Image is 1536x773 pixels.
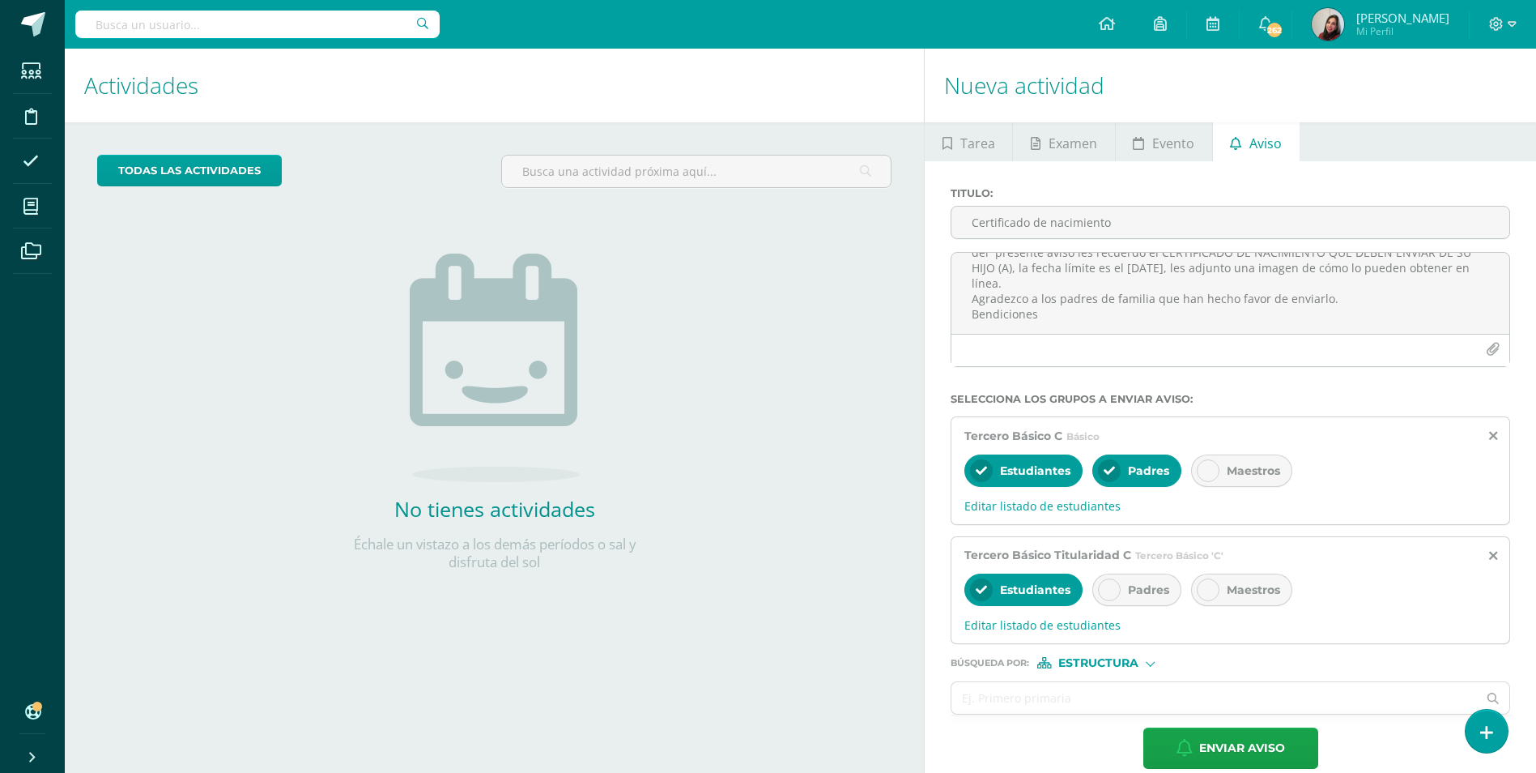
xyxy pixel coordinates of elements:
[1152,124,1194,163] span: Evento
[1356,10,1449,26] span: [PERSON_NAME]
[1049,124,1097,163] span: Examen
[960,124,995,163] span: Tarea
[964,548,1131,562] span: Tercero Básico Titularidad C
[1128,583,1169,597] span: Padres
[1000,583,1070,597] span: Estudiantes
[1227,463,1280,478] span: Maestros
[1116,122,1212,161] a: Evento
[1058,659,1138,668] span: Estructura
[1213,122,1300,161] a: Aviso
[951,659,1029,668] span: Búsqueda por :
[964,617,1496,633] span: Editar listado de estudiantes
[1128,463,1169,478] span: Padres
[1199,728,1285,768] span: Enviar aviso
[1135,549,1223,562] span: Tercero Básico 'C'
[925,122,1012,161] a: Tarea
[1066,430,1100,442] span: Básico
[951,393,1510,405] label: Selecciona los grupos a enviar aviso :
[1227,583,1280,597] span: Maestros
[1266,21,1283,39] span: 262
[1037,657,1159,668] div: [object Object]
[1249,124,1282,163] span: Aviso
[951,682,1477,714] input: Ej. Primero primaria
[1356,24,1449,38] span: Mi Perfil
[1143,728,1318,769] button: Enviar aviso
[951,187,1510,199] label: Titulo :
[1013,122,1114,161] a: Examen
[964,498,1496,514] span: Editar listado de estudiantes
[410,254,580,482] img: no_activities.png
[1000,463,1070,478] span: Estudiantes
[964,429,1062,443] span: Tercero Básico C
[333,495,657,523] h2: No tienes actividades
[84,49,904,122] h1: Actividades
[97,155,282,186] a: todas las Actividades
[951,207,1509,238] input: Titulo
[333,536,657,571] p: Échale un vistazo a los demás períodos o sal y disfruta del sol
[951,253,1509,334] textarea: Estimadas familias Maristas les deseo bendiciones en cada una de sus actividades. por medio del p...
[944,49,1517,122] h1: Nueva actividad
[502,156,891,187] input: Busca una actividad próxima aquí...
[1312,8,1344,41] img: 1fd3dd1cd182faa4a90c6c537c1d09a2.png
[75,11,440,38] input: Busca un usuario...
